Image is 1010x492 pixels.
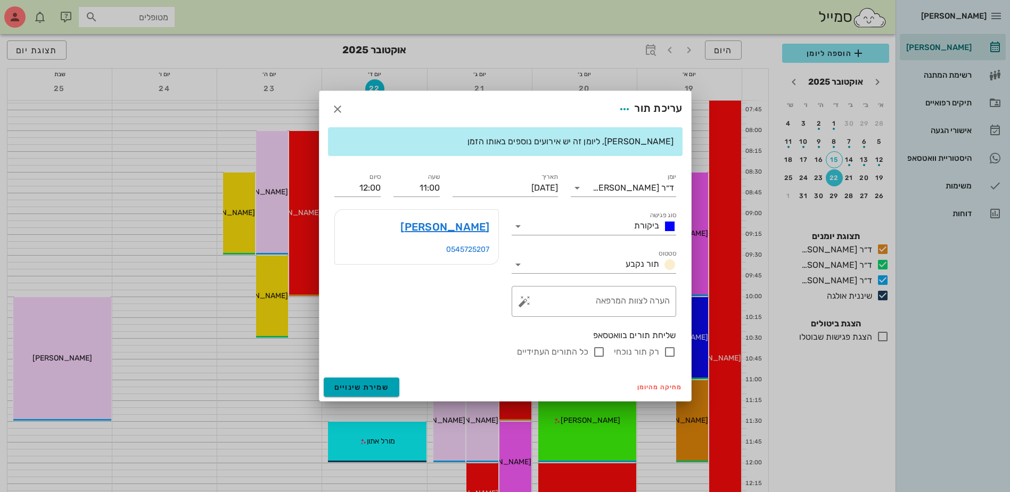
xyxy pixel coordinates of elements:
[512,256,676,273] div: סטטוסתור נקבע
[637,383,683,391] span: מחיקה מהיומן
[626,259,659,269] span: תור נקבע
[633,380,687,395] button: מחיקה מהיומן
[369,173,381,181] label: סיום
[517,347,588,357] label: כל התורים העתידיים
[334,330,676,341] div: שליחת תורים בוואטסאפ
[541,173,558,181] label: תאריך
[615,100,682,119] div: עריכת תור
[650,211,676,219] label: סוג פגישה
[446,245,490,254] a: 0545725207
[571,179,676,196] div: יומןד״ר [PERSON_NAME]
[428,173,440,181] label: שעה
[334,383,389,392] span: שמירת שינויים
[667,173,676,181] label: יומן
[324,378,400,397] button: שמירת שינויים
[634,220,659,231] span: ביקורת
[659,250,676,258] label: סטטוס
[467,136,674,146] span: [PERSON_NAME], ליומן זה יש אירועים נוספים באותו הזמן
[614,347,659,357] label: רק תור נוכחי
[400,218,489,235] a: [PERSON_NAME]
[593,183,674,193] div: ד״ר [PERSON_NAME]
